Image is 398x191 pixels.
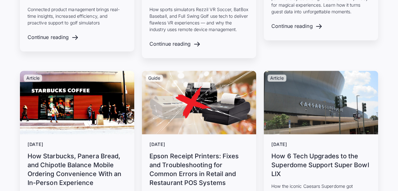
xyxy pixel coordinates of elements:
div: Continue reading [149,41,191,47]
p: Article [26,76,40,80]
div: Continue reading [271,23,313,29]
p: Article [270,76,284,80]
div: [DATE] [149,142,249,147]
h3: How Starbucks, Panera Bread, and Chipotle Balance Mobile Ordering Convenience With an In-Person E... [28,152,127,187]
div: [DATE] [271,142,370,147]
h3: How 6 Tech Upgrades to the Superdome Support Super Bowl LIX [271,152,370,178]
div: Continue reading [28,34,69,40]
p: Connected product management brings real-time insights, increased efficiency, and proactive suppo... [28,6,127,26]
p: Guide [148,76,160,80]
p: How sports simulators Rezzil VR Soccer, BatBox Baseball, and Full Swing Golf use tech to deliver ... [149,6,249,33]
h3: Epson Receipt Printers: Fixes and Troubleshooting for Common Errors in Retail and Restaurant POS ... [149,152,249,187]
div: [DATE] [28,142,127,147]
